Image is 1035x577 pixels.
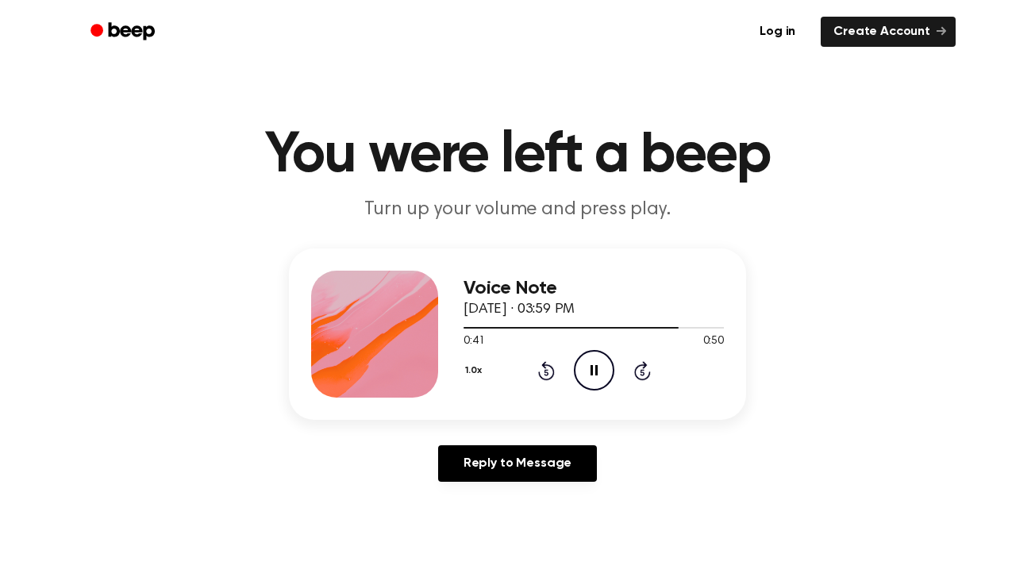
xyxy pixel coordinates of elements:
[464,302,575,317] span: [DATE] · 03:59 PM
[821,17,956,47] a: Create Account
[438,445,597,482] a: Reply to Message
[111,127,924,184] h1: You were left a beep
[464,357,487,384] button: 1.0x
[213,197,822,223] p: Turn up your volume and press play.
[464,278,724,299] h3: Voice Note
[744,13,811,50] a: Log in
[79,17,169,48] a: Beep
[703,333,724,350] span: 0:50
[464,333,484,350] span: 0:41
